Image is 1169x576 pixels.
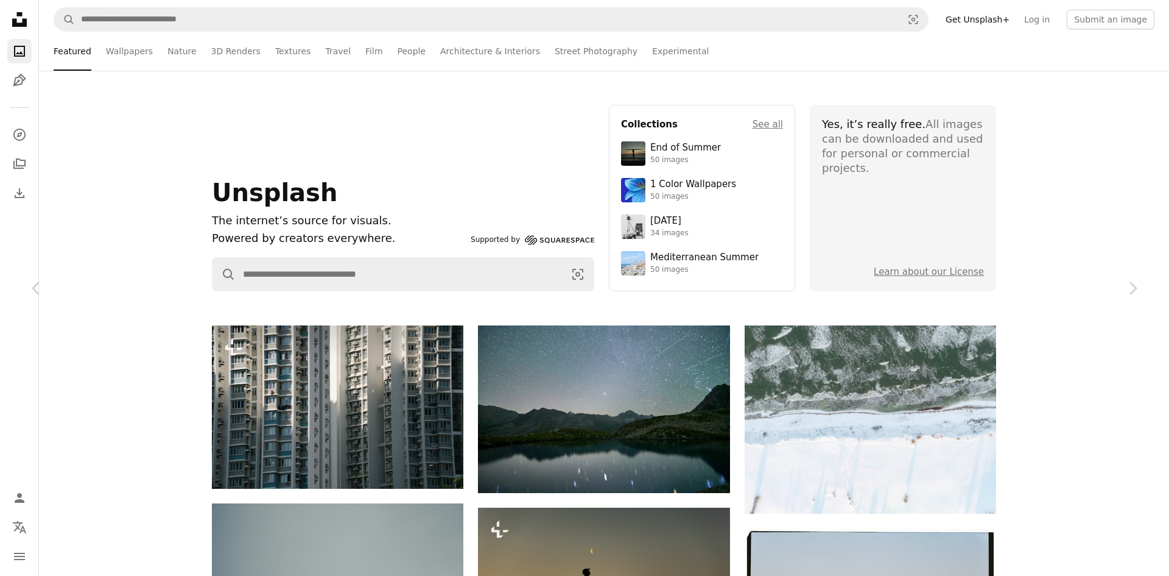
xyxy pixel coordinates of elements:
[621,215,645,239] img: photo-1682590564399-95f0109652fe
[275,32,311,71] a: Textures
[899,8,928,31] button: Visual search
[650,229,689,238] div: 34 images
[650,265,759,275] div: 50 images
[7,68,32,93] a: Illustrations
[478,404,729,414] a: Starry night sky over a calm mountain lake
[478,325,729,493] img: Starry night sky over a calm mountain lake
[212,179,337,207] span: Unsplash
[621,178,645,202] img: premium_photo-1688045582333-c8b6961773e0
[621,215,783,239] a: [DATE]34 images
[650,215,689,227] div: [DATE]
[650,155,721,165] div: 50 images
[650,142,721,154] div: End of Summer
[753,117,783,132] a: See all
[745,414,996,425] a: Snow covered landscape with frozen water
[874,266,984,277] a: Learn about our License
[822,118,925,130] span: Yes, it’s really free.
[621,117,678,132] h4: Collections
[212,212,466,230] h1: The internet’s source for visuals.
[7,39,32,63] a: Photos
[745,325,996,514] img: Snow covered landscape with frozen water
[1017,10,1057,29] a: Log in
[621,178,783,202] a: 1 Color Wallpapers50 images
[621,141,783,166] a: End of Summer50 images
[106,32,153,71] a: Wallpapers
[938,10,1017,29] a: Get Unsplash+
[54,7,929,32] form: Find visuals sitewide
[212,230,466,247] p: Powered by creators everywhere.
[7,123,32,147] a: Explore
[650,252,759,264] div: Mediterranean Summer
[555,32,637,71] a: Street Photography
[7,515,32,539] button: Language
[325,32,351,71] a: Travel
[7,181,32,205] a: Download History
[398,32,426,71] a: People
[54,8,75,31] button: Search Unsplash
[1067,10,1154,29] button: Submit an image
[212,325,463,489] img: Tall apartment buildings with many windows and balconies.
[7,486,32,510] a: Log in / Sign up
[652,32,709,71] a: Experimental
[650,192,736,202] div: 50 images
[211,32,261,71] a: 3D Renders
[167,32,196,71] a: Nature
[621,251,645,276] img: premium_photo-1688410049290-d7394cc7d5df
[822,117,984,176] div: All images can be downloaded and used for personal or commercial projects.
[440,32,540,71] a: Architecture & Interiors
[650,179,736,191] div: 1 Color Wallpapers
[365,32,382,71] a: Film
[1096,230,1169,347] a: Next
[212,401,463,412] a: Tall apartment buildings with many windows and balconies.
[562,258,594,291] button: Visual search
[7,152,32,176] a: Collections
[7,544,32,569] button: Menu
[212,257,594,291] form: Find visuals sitewide
[621,251,783,276] a: Mediterranean Summer50 images
[212,258,236,291] button: Search Unsplash
[471,233,594,247] a: Supported by
[621,141,645,166] img: premium_photo-1754398386796-ea3dec2a6302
